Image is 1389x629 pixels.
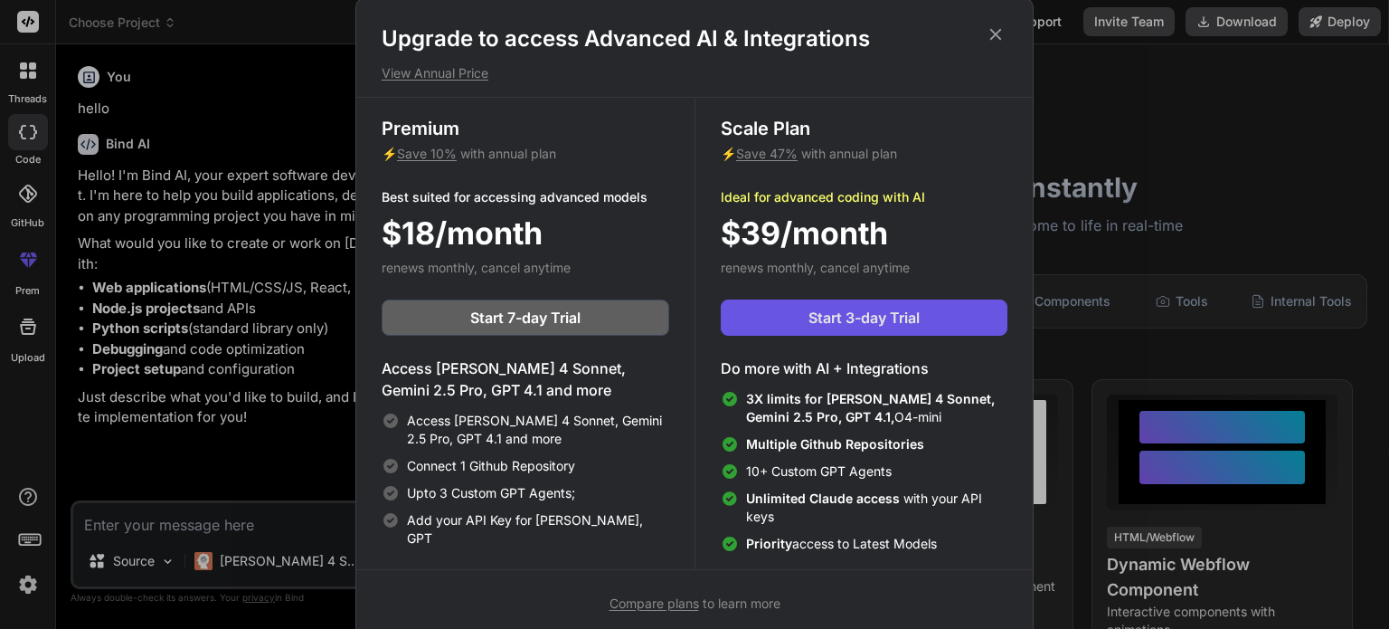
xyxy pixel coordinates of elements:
[746,462,892,481] span: 10+ Custom GPT Agents
[746,491,903,506] span: Unlimited Claude access
[721,145,1007,163] p: ⚡ with annual plan
[736,146,798,161] span: Save 47%
[808,307,920,329] span: Start 3-day Trial
[382,64,1007,82] p: View Annual Price
[746,436,924,452] span: Multiple Github Repositories
[407,412,669,448] span: Access [PERSON_NAME] 4 Sonnet, Gemini 2.5 Pro, GPT 4.1 and more
[407,457,575,475] span: Connect 1 Github Repository
[407,484,575,502] span: Upto 3 Custom GPT Agents;
[382,210,543,256] span: $18/month
[407,511,669,548] span: Add your API Key for [PERSON_NAME], GPT
[746,390,1007,426] span: O4-mini
[382,24,1007,53] h1: Upgrade to access Advanced AI & Integrations
[609,596,699,611] span: Compare plans
[746,536,792,551] span: Priority
[721,357,1007,379] h4: Do more with AI + Integrations
[397,146,457,161] span: Save 10%
[721,260,910,275] span: renews monthly, cancel anytime
[746,391,995,424] span: 3X limits for [PERSON_NAME] 4 Sonnet, Gemini 2.5 Pro, GPT 4.1,
[746,535,937,553] span: access to Latest Models
[470,307,581,329] span: Start 7-day Trial
[382,116,669,141] h3: Premium
[609,596,780,611] span: to learn more
[721,300,1007,336] button: Start 3-day Trial
[721,210,888,256] span: $39/month
[746,490,1007,526] span: with your API keys
[382,145,669,163] p: ⚡ with annual plan
[721,116,1007,141] h3: Scale Plan
[382,188,669,206] p: Best suited for accessing advanced models
[382,357,669,401] h4: Access [PERSON_NAME] 4 Sonnet, Gemini 2.5 Pro, GPT 4.1 and more
[382,300,669,336] button: Start 7-day Trial
[721,188,1007,206] p: Ideal for advanced coding with AI
[382,260,571,275] span: renews monthly, cancel anytime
